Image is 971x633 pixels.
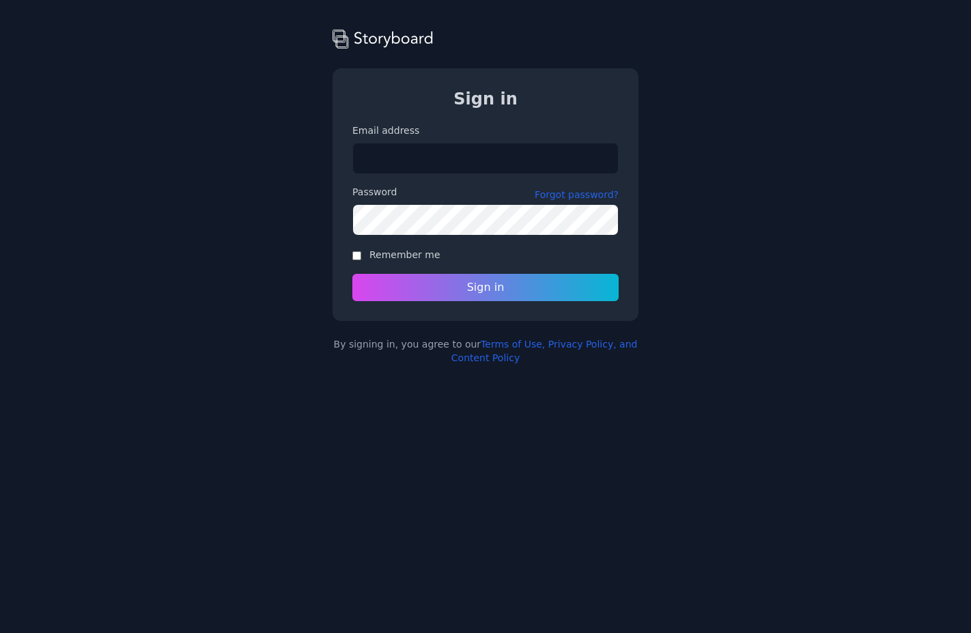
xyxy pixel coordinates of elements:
[333,337,638,365] div: By signing in, you agree to our
[369,249,440,260] label: Remember me
[333,27,434,49] img: storyboard
[352,185,397,199] label: Password
[352,88,619,110] h1: Sign in
[352,274,619,301] button: Sign in
[352,124,619,137] label: Email address
[535,188,619,201] a: Forgot password?
[451,339,638,363] a: Terms of Use, Privacy Policy, and Content Policy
